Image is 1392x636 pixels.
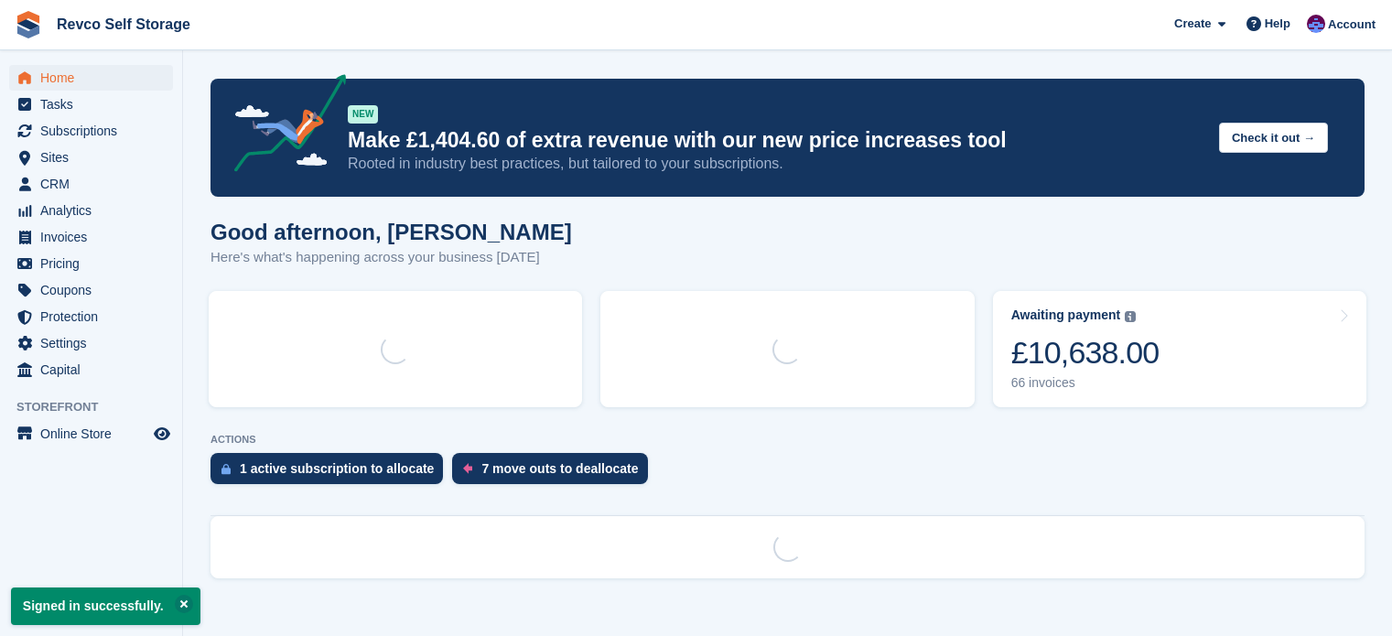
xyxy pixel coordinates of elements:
[49,9,198,39] a: Revco Self Storage
[9,198,173,223] a: menu
[1219,123,1328,153] button: Check it out →
[1174,15,1211,33] span: Create
[210,220,572,244] h1: Good afternoon, [PERSON_NAME]
[1125,311,1136,322] img: icon-info-grey-7440780725fd019a000dd9b08b2336e03edf1995a4989e88bcd33f0948082b44.svg
[481,461,638,476] div: 7 move outs to deallocate
[210,247,572,268] p: Here's what's happening across your business [DATE]
[1011,334,1160,372] div: £10,638.00
[40,304,150,329] span: Protection
[151,423,173,445] a: Preview store
[1011,375,1160,391] div: 66 invoices
[9,92,173,117] a: menu
[210,453,452,493] a: 1 active subscription to allocate
[15,11,42,38] img: stora-icon-8386f47178a22dfd0bd8f6a31ec36ba5ce8667c1dd55bd0f319d3a0aa187defe.svg
[9,224,173,250] a: menu
[463,463,472,474] img: move_outs_to_deallocate_icon-f764333ba52eb49d3ac5e1228854f67142a1ed5810a6f6cc68b1a99e826820c5.svg
[1307,15,1325,33] img: Lianne Revell
[240,461,434,476] div: 1 active subscription to allocate
[1265,15,1290,33] span: Help
[40,145,150,170] span: Sites
[219,74,347,178] img: price-adjustments-announcement-icon-8257ccfd72463d97f412b2fc003d46551f7dbcb40ab6d574587a9cd5c0d94...
[1011,307,1121,323] div: Awaiting payment
[9,304,173,329] a: menu
[452,453,656,493] a: 7 move outs to deallocate
[9,251,173,276] a: menu
[40,198,150,223] span: Analytics
[40,277,150,303] span: Coupons
[9,118,173,144] a: menu
[348,154,1204,174] p: Rooted in industry best practices, but tailored to your subscriptions.
[1328,16,1376,34] span: Account
[40,357,150,383] span: Capital
[9,277,173,303] a: menu
[348,105,378,124] div: NEW
[40,118,150,144] span: Subscriptions
[16,398,182,416] span: Storefront
[40,224,150,250] span: Invoices
[221,463,231,475] img: active_subscription_to_allocate_icon-d502201f5373d7db506a760aba3b589e785aa758c864c3986d89f69b8ff3...
[40,92,150,117] span: Tasks
[993,291,1366,407] a: Awaiting payment £10,638.00 66 invoices
[210,434,1365,446] p: ACTIONS
[9,145,173,170] a: menu
[40,251,150,276] span: Pricing
[9,357,173,383] a: menu
[40,171,150,197] span: CRM
[11,587,200,625] p: Signed in successfully.
[40,330,150,356] span: Settings
[9,421,173,447] a: menu
[9,65,173,91] a: menu
[40,65,150,91] span: Home
[40,421,150,447] span: Online Store
[9,330,173,356] a: menu
[348,127,1204,154] p: Make £1,404.60 of extra revenue with our new price increases tool
[9,171,173,197] a: menu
